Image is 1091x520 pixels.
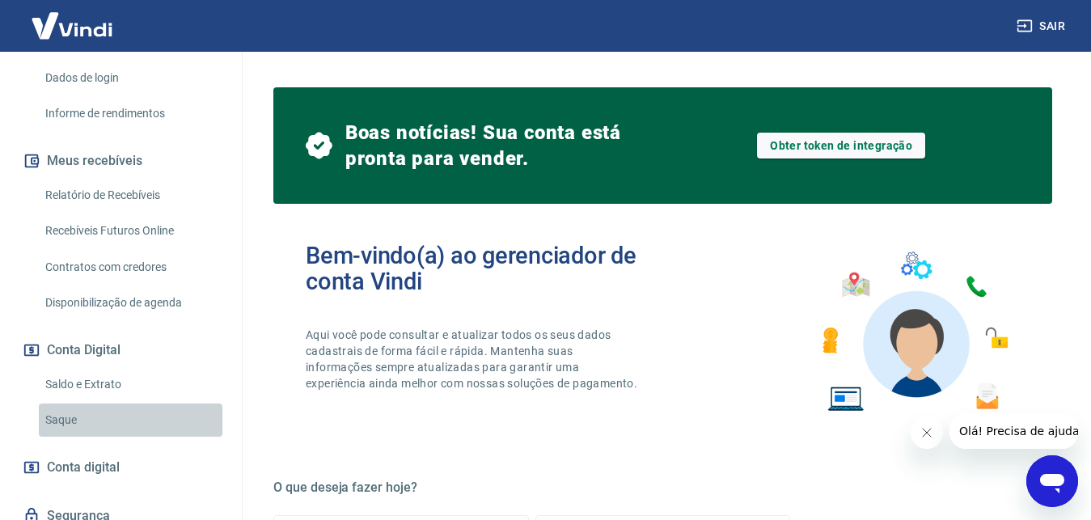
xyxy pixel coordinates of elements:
[39,251,222,284] a: Contratos com credores
[345,120,663,171] span: Boas notícias! Sua conta está pronta para vender.
[306,327,641,391] p: Aqui você pode consultar e atualizar todos os seus dados cadastrais de forma fácil e rápida. Mant...
[19,332,222,368] button: Conta Digital
[39,61,222,95] a: Dados de login
[19,143,222,179] button: Meus recebíveis
[949,413,1078,449] iframe: Mensagem da empresa
[39,214,222,247] a: Recebíveis Futuros Online
[911,416,943,449] iframe: Fechar mensagem
[39,368,222,401] a: Saldo e Extrato
[39,97,222,130] a: Informe de rendimentos
[808,243,1020,421] img: Imagem de um avatar masculino com diversos icones exemplificando as funcionalidades do gerenciado...
[1026,455,1078,507] iframe: Botão para abrir a janela de mensagens
[273,480,1052,496] h5: O que deseja fazer hoje?
[10,11,136,24] span: Olá! Precisa de ajuda?
[39,179,222,212] a: Relatório de Recebíveis
[1013,11,1072,41] button: Sair
[47,456,120,479] span: Conta digital
[757,133,925,159] a: Obter token de integração
[39,404,222,437] a: Saque
[19,1,125,50] img: Vindi
[19,450,222,485] a: Conta digital
[306,243,663,294] h2: Bem-vindo(a) ao gerenciador de conta Vindi
[39,286,222,319] a: Disponibilização de agenda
